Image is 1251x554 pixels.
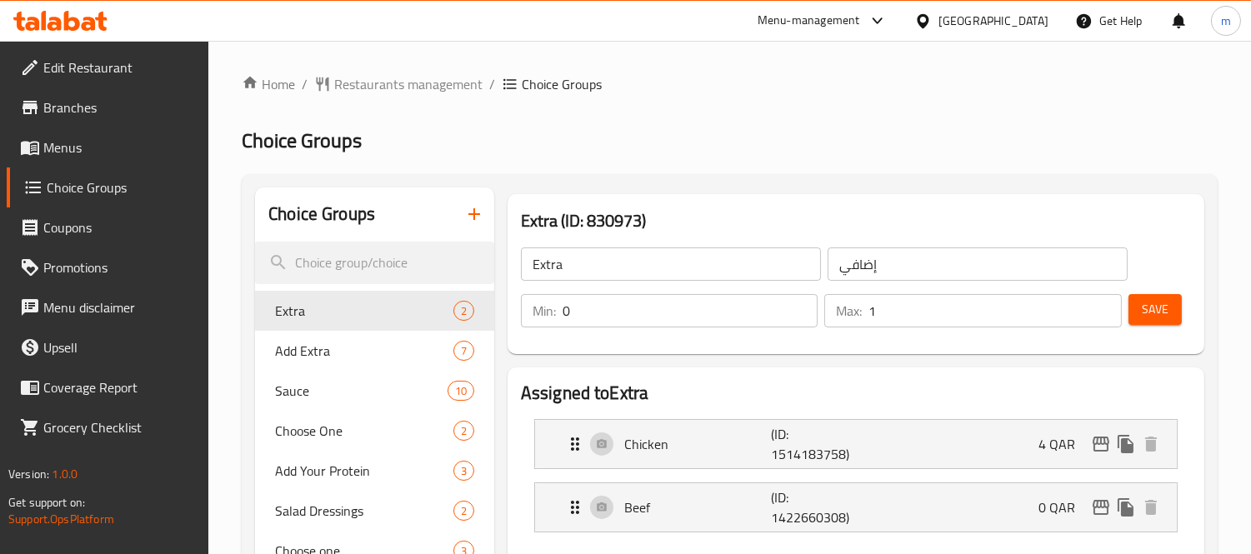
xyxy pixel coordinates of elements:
button: delete [1138,432,1163,457]
span: Add Your Protein [275,461,453,481]
li: Expand [521,476,1191,539]
div: Choices [453,301,474,321]
a: Edit Restaurant [7,47,209,87]
button: edit [1088,495,1113,520]
input: search [255,242,494,284]
p: Beef [624,497,771,517]
div: Extra2 [255,291,494,331]
h2: Choice Groups [268,202,375,227]
div: [GEOGRAPHIC_DATA] [938,12,1048,30]
a: Coupons [7,207,209,247]
a: Restaurants management [314,74,483,94]
nav: breadcrumb [242,74,1218,94]
p: (ID: 1422660308) [771,487,869,527]
span: Add Extra [275,341,453,361]
div: Sauce10 [255,371,494,411]
span: Edit Restaurant [43,57,196,77]
div: Add Extra7 [255,331,494,371]
span: Coupons [43,217,196,237]
span: Menu disclaimer [43,297,196,317]
button: duplicate [1113,432,1138,457]
h3: Extra (ID: 830973) [521,207,1191,234]
span: Version: [8,463,49,485]
span: 2 [454,303,473,319]
li: Expand [521,412,1191,476]
div: Choose One2 [255,411,494,451]
span: Choice Groups [242,122,362,159]
a: Home [242,74,295,94]
span: Get support on: [8,492,85,513]
div: Salad Dressings2 [255,491,494,531]
span: 2 [454,503,473,519]
div: Choices [453,421,474,441]
span: 10 [448,383,473,399]
span: Restaurants management [334,74,483,94]
p: Chicken [624,434,771,454]
div: Expand [535,420,1177,468]
button: edit [1088,432,1113,457]
a: Grocery Checklist [7,407,209,447]
li: / [489,74,495,94]
button: delete [1138,495,1163,520]
div: Menu-management [758,11,860,31]
p: 0 QAR [1038,497,1088,517]
h2: Assigned to Extra [521,381,1191,406]
span: Grocery Checklist [43,417,196,437]
a: Coverage Report [7,367,209,407]
p: (ID: 1514183758) [771,424,869,464]
span: Coverage Report [43,377,196,397]
button: duplicate [1113,495,1138,520]
span: Menus [43,137,196,157]
p: Max: [836,301,862,321]
div: Choices [453,341,474,361]
a: Support.OpsPlatform [8,508,114,530]
span: 3 [454,463,473,479]
div: Expand [535,483,1177,532]
span: 2 [454,423,473,439]
div: Choices [453,461,474,481]
p: Min: [533,301,556,321]
a: Menu disclaimer [7,287,209,327]
span: Choice Groups [522,74,602,94]
span: 1.0.0 [52,463,78,485]
p: 4 QAR [1038,434,1088,454]
span: Save [1142,299,1168,320]
a: Promotions [7,247,209,287]
span: Branches [43,97,196,117]
li: / [302,74,308,94]
div: Add Your Protein3 [255,451,494,491]
span: Upsell [43,337,196,357]
span: Choose One [275,421,453,441]
span: Promotions [43,257,196,277]
a: Branches [7,87,209,127]
span: Sauce [275,381,447,401]
a: Upsell [7,327,209,367]
span: 7 [454,343,473,359]
div: Choices [453,501,474,521]
a: Choice Groups [7,167,209,207]
span: Extra [275,301,453,321]
span: Salad Dressings [275,501,453,521]
span: m [1221,12,1231,30]
button: Save [1128,294,1182,325]
span: Choice Groups [47,177,196,197]
div: Choices [448,381,474,401]
a: Menus [7,127,209,167]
